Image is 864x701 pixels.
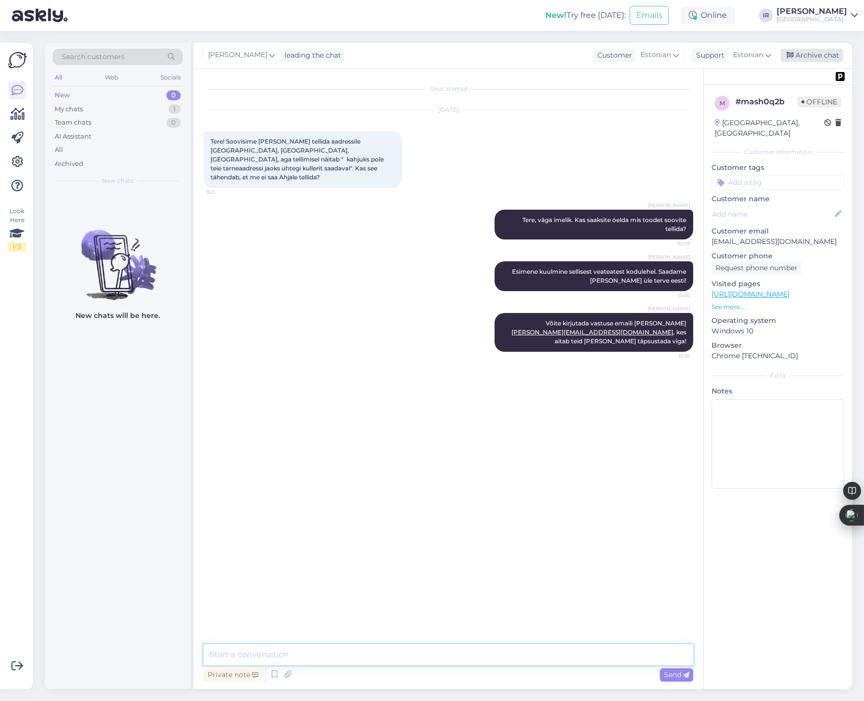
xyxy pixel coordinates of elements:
div: All [55,145,63,155]
div: 0 [166,118,181,128]
span: [PERSON_NAME] [208,50,267,61]
p: New chats will be here. [75,311,160,321]
span: Tere, väga imelik. Kas saaksite öelda mis toodet soovite tellida? [522,216,688,233]
div: [DATE] [204,105,693,114]
span: Tere! Soovisime [PERSON_NAME] tellida aadressile [GEOGRAPHIC_DATA], [GEOGRAPHIC_DATA], [GEOGRAPHI... [211,138,385,181]
span: Estonian [733,50,763,61]
img: No chats [45,212,191,302]
div: # mash0q2b [735,96,797,108]
div: 1 [168,104,181,114]
img: Askly Logo [8,51,27,70]
span: Search customers [62,52,125,62]
p: [EMAIL_ADDRESS][DOMAIN_NAME] [712,236,844,247]
div: Try free [DATE]: [545,9,626,21]
div: leading the chat [281,50,341,61]
span: m [720,99,725,107]
div: [GEOGRAPHIC_DATA], [GEOGRAPHIC_DATA] [715,118,824,139]
input: Add a tag [712,175,844,190]
span: New chats [102,176,134,185]
p: Browser [712,340,844,351]
div: Private note [204,668,262,682]
p: Windows 10 [712,326,844,336]
div: Chat started [204,84,693,93]
span: Offline [797,96,841,107]
span: Võite kirjutada vastuse emaili [PERSON_NAME] , kes aitab teid [PERSON_NAME] täpsustada viga! [511,319,688,345]
div: Online [681,6,735,24]
div: My chats [55,104,83,114]
div: 0 [166,90,181,100]
p: Customer email [712,226,844,236]
p: Customer name [712,194,844,204]
span: 9:21 [207,188,244,196]
img: pd [836,72,845,81]
span: 10:10 [653,292,690,299]
p: Chrome [TECHNICAL_ID] [712,351,844,361]
span: [PERSON_NAME] [648,305,690,312]
div: AI Assistant [55,132,91,142]
div: Support [692,50,724,61]
div: Socials [158,71,183,84]
div: 1 / 3 [8,242,26,251]
div: Extra [712,371,844,380]
a: [PERSON_NAME][EMAIL_ADDRESS][DOMAIN_NAME] [511,328,673,336]
a: [URL][DOMAIN_NAME] [712,290,790,299]
input: Add name [712,209,833,220]
span: 10:09 [653,240,690,247]
p: Customer tags [712,162,844,173]
span: Estonian [641,50,671,61]
span: 10:10 [653,352,690,360]
div: Request phone number [712,261,801,275]
p: Customer phone [712,251,844,261]
p: Notes [712,386,844,396]
span: [PERSON_NAME] [648,202,690,209]
a: [PERSON_NAME][GEOGRAPHIC_DATA] [777,7,858,23]
p: See more ... [712,303,844,312]
div: Team chats [55,118,91,128]
div: [PERSON_NAME] [777,7,847,15]
button: Emails [630,6,669,25]
div: IR [759,8,773,22]
div: New [55,90,70,100]
p: Visited pages [712,279,844,289]
div: Archived [55,159,83,169]
div: Customer [593,50,632,61]
span: [PERSON_NAME] [648,253,690,261]
div: Look Here [8,207,26,251]
div: Archive chat [781,49,843,62]
div: All [53,71,64,84]
span: Esimene kuulmine sellisest veateatest kodulehel. Saadame [PERSON_NAME] üle terve eesti! [512,268,688,284]
div: [GEOGRAPHIC_DATA] [777,15,847,23]
div: Customer information [712,148,844,156]
p: Operating system [712,315,844,326]
span: Send [664,670,689,679]
div: Web [103,71,120,84]
b: New! [545,10,567,20]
